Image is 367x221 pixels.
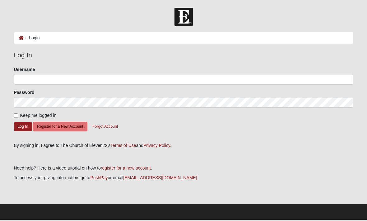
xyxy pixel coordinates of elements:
p: Need help? Here is a video tutorial on how to . [14,165,353,171]
button: Log In [14,122,32,131]
div: By signing in, I agree to The Church of Eleven22's and . [14,142,353,149]
a: [EMAIL_ADDRESS][DOMAIN_NAME] [123,175,197,180]
p: To access your giving information, go to or email [14,175,353,181]
label: Username [14,66,35,73]
span: Keep me logged in [20,113,57,118]
button: Register for a New Account [33,122,87,131]
input: Keep me logged in [14,113,18,117]
button: Forgot Account [88,122,122,131]
a: register for a new account [101,166,151,170]
legend: Log In [14,50,353,60]
a: Terms of Use [110,143,136,148]
a: Privacy Policy [143,143,170,148]
label: Password [14,89,35,95]
a: PushPay [90,175,108,180]
li: Login [24,35,40,41]
img: Church of Eleven22 Logo [174,8,193,26]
